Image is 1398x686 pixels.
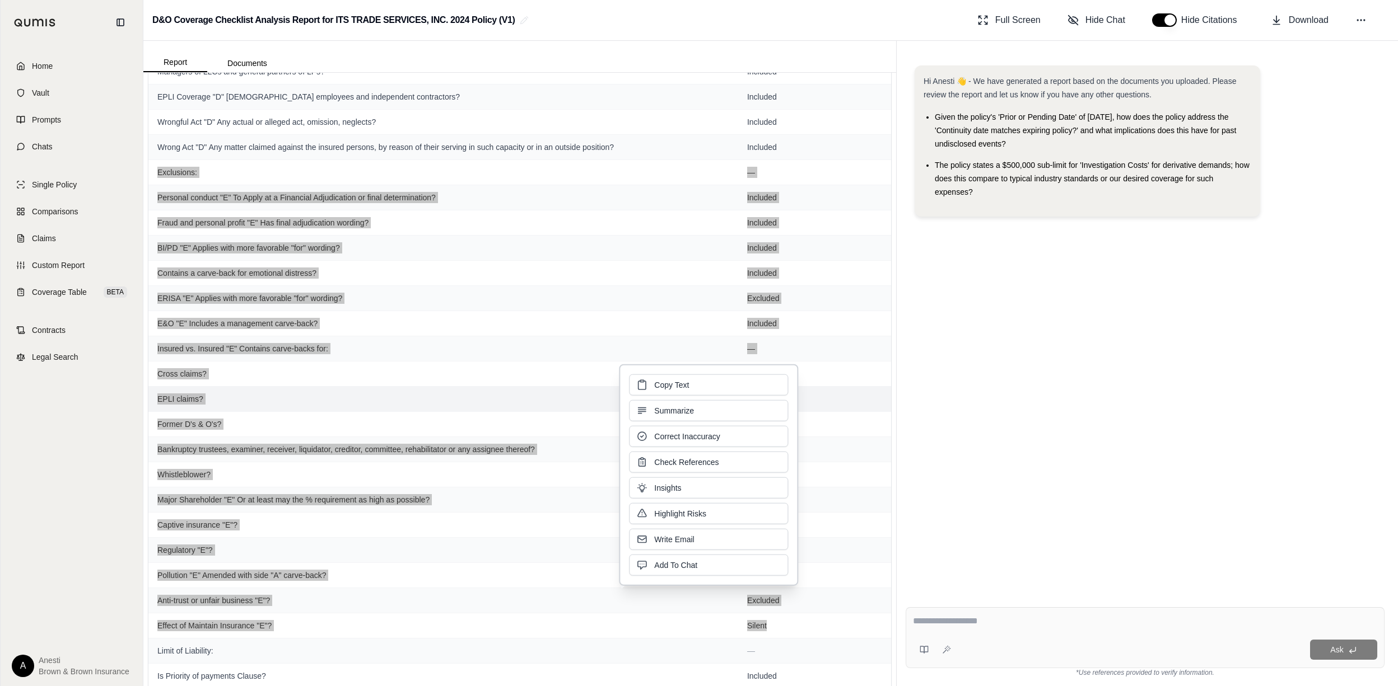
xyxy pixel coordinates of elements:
[7,318,136,342] a: Contracts
[906,668,1385,677] div: *Use references provided to verify information.
[157,570,729,581] span: Pollution "E" Amended with side "A" carve-back?
[747,217,882,228] span: Included
[7,280,136,304] a: Coverage TableBETA
[654,508,706,519] span: Highlight Risks
[747,570,882,581] span: Included
[7,172,136,197] a: Single Policy
[629,555,788,576] button: Add To Chat
[747,242,882,253] span: Included
[747,494,882,505] span: Excluded
[207,54,287,72] button: Documents
[7,345,136,369] a: Legal Search
[654,457,719,468] span: Check References
[32,179,77,190] span: Single Policy
[747,646,755,655] span: —
[32,351,78,363] span: Legal Search
[747,544,882,556] span: Included
[157,444,729,455] span: Bankruptcy trustees, examiner, receiver, liquidator, creditor, committee, rehabilitator or any as...
[7,54,136,78] a: Home
[747,469,882,480] span: Included
[747,267,882,279] span: Included
[157,167,729,178] span: Exclusions:
[104,286,127,298] span: BETA
[7,107,136,132] a: Prompts
[629,426,788,447] button: Correct Inaccuracy
[629,452,788,473] button: Check References
[747,670,882,682] span: Included
[747,620,882,631] span: Silent
[157,343,729,354] span: Insured vs. Insured "E" Contains carve-backs for:
[747,91,882,102] span: Included
[654,534,694,545] span: Write Email
[7,226,136,251] a: Claims
[157,469,729,480] span: Whistleblower?
[629,477,788,499] button: Insights
[654,431,720,442] span: Correct Inaccuracy
[629,503,788,524] button: Highlight Risks
[157,242,729,253] span: BI/PD "E" Applies with more favorable "for" wording?
[14,18,56,27] img: Qumis Logo
[1181,13,1244,27] span: Hide Citations
[747,192,882,203] span: Included
[747,519,882,530] span: Silent
[157,318,729,329] span: E&O "E" Includes a management carve-back?
[157,670,729,682] span: Is Priority of payments Clause?
[157,419,729,430] span: Former D's & O's?
[1310,640,1377,660] button: Ask
[747,142,882,153] span: Included
[935,161,1250,196] span: The policy states a $500,000 sub-limit for 'Investigation Costs' for derivative demands; how does...
[747,419,882,430] span: Included
[654,379,689,391] span: Copy Text
[157,267,729,279] span: Contains a carve-back for emotional distress?
[157,293,729,304] span: ERISA "E" Applies with more favorable "for" wording?
[157,217,729,228] span: Fraud and personal profit "E" Has final adjudication wording?
[157,91,729,102] span: EPLI Coverage "D" [DEMOGRAPHIC_DATA] employees and independent contractors?
[1063,9,1130,31] button: Hide Chat
[747,168,755,177] span: —
[143,53,207,72] button: Report
[7,253,136,278] a: Custom Report
[747,293,882,304] span: Excluded
[32,206,78,217] span: Comparisons
[157,192,729,203] span: Personal conduct "E" To Apply at a Financial Adjudication or final determination?
[157,142,729,153] span: Wrong Act "D" Any matter claimed against the insured persons, by reason of their serving in such ...
[747,344,755,353] span: —
[747,368,882,379] span: Included
[157,368,729,379] span: Cross claims?
[39,666,129,677] span: Brown & Brown Insurance
[111,13,129,31] button: Collapse sidebar
[1266,9,1333,31] button: Download
[7,199,136,224] a: Comparisons
[157,116,729,128] span: Wrongful Act "D" Any actual or alleged act, omission, neglects?
[747,318,882,329] span: Included
[12,655,34,677] div: A
[157,544,729,556] span: Regulatory "E"?
[152,10,515,30] h2: D&O Coverage Checklist Analysis Report for ITS TRADE SERVICES, INC. 2024 Policy (V1)
[157,494,729,505] span: Major Shareholder "E" Or at least may the % requirement as high as possible?
[747,595,882,606] span: Excluded
[629,400,788,421] button: Summarize
[629,374,788,396] button: Copy Text
[654,482,681,494] span: Insights
[1330,645,1343,654] span: Ask
[39,655,129,666] span: Anesti
[157,645,729,656] span: Limit of Liability:
[629,529,788,550] button: Write Email
[7,134,136,159] a: Chats
[32,325,66,336] span: Contracts
[32,114,61,125] span: Prompts
[32,260,85,271] span: Custom Report
[747,116,882,128] span: Included
[1085,13,1125,27] span: Hide Chat
[157,620,729,631] span: Effect of Maintain Insurance "E"?
[32,87,49,98] span: Vault
[32,286,87,298] span: Coverage Table
[654,405,694,416] span: Summarize
[157,393,729,405] span: EPLI claims?
[935,112,1236,148] span: Given the policy's 'Prior or Pending Date' of [DATE], how does the policy address the 'Continuity...
[654,560,697,571] span: Add To Chat
[32,141,53,152] span: Chats
[747,444,882,455] span: Excluded
[1289,13,1329,27] span: Download
[747,393,882,405] span: Included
